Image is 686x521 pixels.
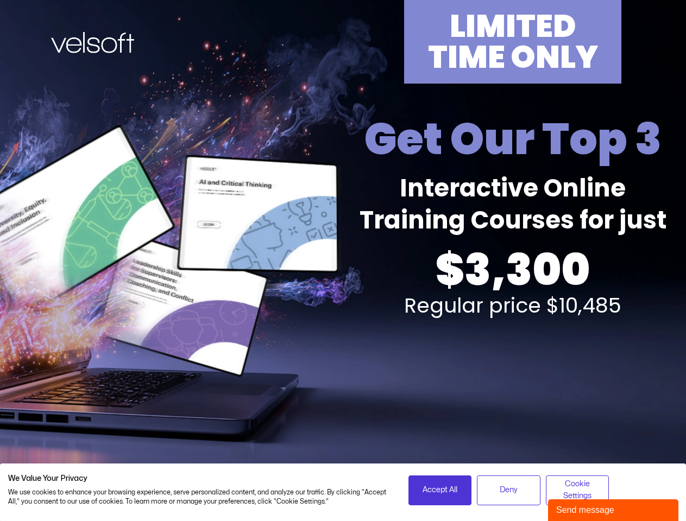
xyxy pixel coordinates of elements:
h2: $3,300 [346,242,680,298]
h2: Get Our Top 3 [346,111,680,167]
span: Deny [500,484,518,496]
iframe: chat widget [548,497,681,521]
span: Accept All [423,484,457,496]
h2: Interactive Online Training Courses for just [346,173,680,236]
h2: Regular price $10,485 [346,295,680,316]
h2: We Value Your Privacy [8,474,392,484]
button: Deny all cookies [477,475,540,505]
h2: LIMITED TIME ONLY [410,11,616,73]
p: We use cookies to enhance your browsing experience, serve personalized content, and analyze our t... [8,488,392,506]
button: Accept all cookies [408,475,472,505]
button: Adjust cookie preferences [546,475,609,505]
span: Cookie Settings [553,478,602,503]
